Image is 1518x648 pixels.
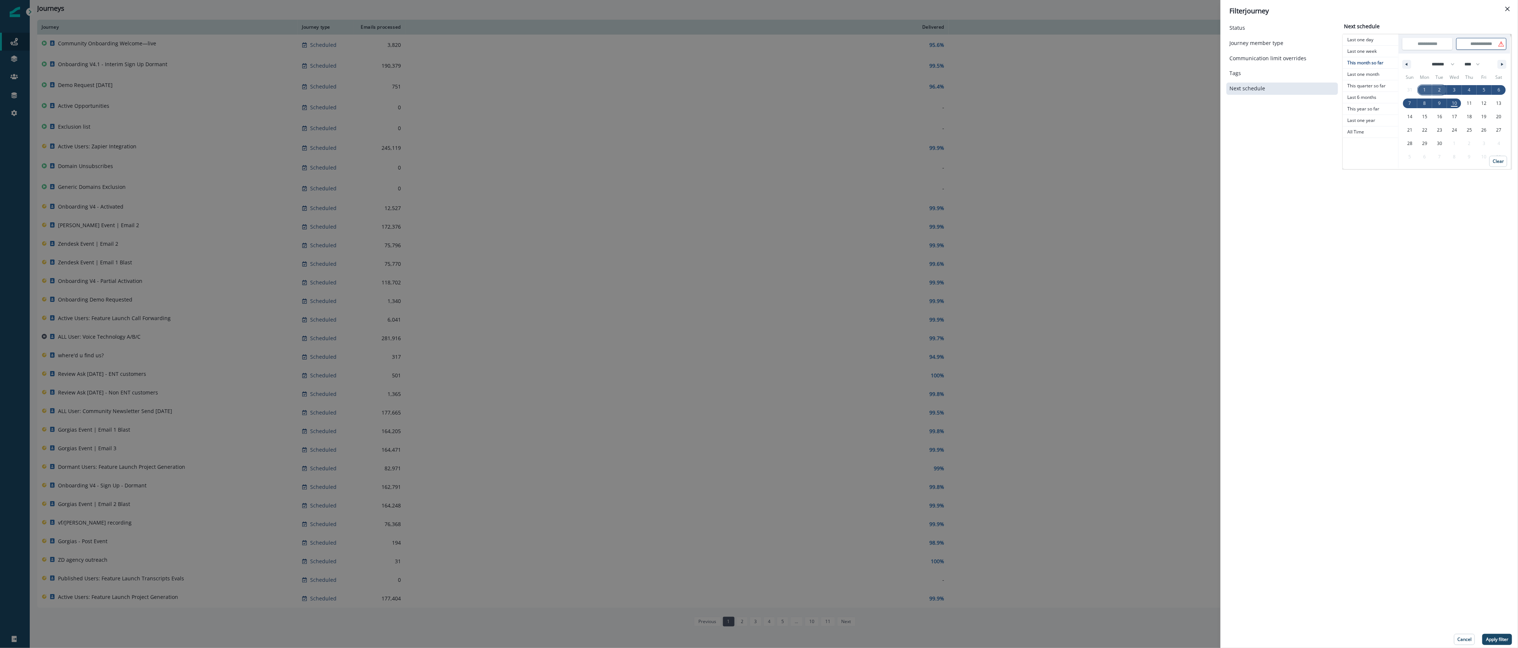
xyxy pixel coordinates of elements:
[1417,123,1432,137] button: 22
[1229,86,1335,92] button: Next schedule
[1343,126,1398,138] button: All Time
[1467,97,1472,110] span: 11
[1343,69,1398,80] button: Last one month
[1496,97,1502,110] span: 13
[1492,71,1506,83] span: Sat
[1447,71,1462,83] span: Wed
[1343,92,1398,103] button: Last 6 months
[1492,97,1506,110] button: 13
[1432,97,1447,110] button: 9
[1423,97,1426,110] span: 8
[1482,110,1487,123] span: 19
[1432,137,1447,150] button: 30
[1229,25,1335,31] button: Status
[1432,83,1447,97] button: 2
[1402,97,1417,110] button: 7
[1492,110,1506,123] button: 20
[1437,123,1442,137] span: 23
[1447,97,1462,110] button: 10
[1437,110,1442,123] span: 16
[1422,137,1427,150] span: 29
[1229,70,1241,77] p: Tags
[1462,110,1477,123] button: 18
[1343,103,1398,115] span: This year so far
[1343,34,1398,45] span: Last one day
[1229,55,1335,62] button: Communication limit overrides
[1402,71,1417,83] span: Sun
[1402,110,1417,123] button: 14
[1492,123,1506,137] button: 27
[1496,123,1502,137] span: 27
[1402,137,1417,150] button: 28
[1422,123,1427,137] span: 22
[1229,86,1265,92] p: Next schedule
[1432,110,1447,123] button: 16
[1343,80,1398,92] button: This quarter so far
[1489,156,1507,167] button: Clear
[1342,23,1380,30] h2: Next schedule
[1452,123,1457,137] span: 24
[1447,123,1462,137] button: 24
[1467,110,1472,123] span: 18
[1407,110,1412,123] span: 14
[1462,123,1477,137] button: 25
[1447,110,1462,123] button: 17
[1432,123,1447,137] button: 23
[1462,71,1477,83] span: Thu
[1482,634,1512,645] button: Apply filter
[1343,57,1398,69] button: This month so far
[1229,25,1245,31] p: Status
[1407,137,1412,150] span: 28
[1482,97,1487,110] span: 12
[1454,634,1475,645] button: Cancel
[1483,83,1485,97] span: 5
[1462,83,1477,97] button: 4
[1407,123,1412,137] span: 21
[1417,137,1432,150] button: 29
[1457,637,1472,642] p: Cancel
[1438,97,1441,110] span: 9
[1462,97,1477,110] button: 11
[1229,70,1335,77] button: Tags
[1447,83,1462,97] button: 3
[1417,71,1432,83] span: Mon
[1452,110,1457,123] span: 17
[1477,71,1492,83] span: Fri
[1452,97,1457,110] span: 10
[1423,83,1426,97] span: 1
[1477,97,1492,110] button: 12
[1417,83,1432,97] button: 1
[1477,83,1492,97] button: 5
[1229,6,1269,16] p: Filter journey
[1417,110,1432,123] button: 15
[1408,97,1411,110] span: 7
[1343,115,1398,126] button: Last one year
[1438,83,1441,97] span: 2
[1482,123,1487,137] span: 26
[1498,38,1504,50] span: ⚠
[1432,71,1447,83] span: Tue
[1417,97,1432,110] button: 8
[1229,55,1306,62] p: Communication limit overrides
[1468,83,1470,97] span: 4
[1343,46,1398,57] button: Last one week
[1467,123,1472,137] span: 25
[1492,83,1506,97] button: 6
[1486,637,1508,642] p: Apply filter
[1343,34,1398,46] button: Last one day
[1453,83,1456,97] span: 3
[1502,3,1514,15] button: Close
[1498,83,1500,97] span: 6
[1493,159,1504,164] p: Clear
[1343,57,1398,68] span: This month so far
[1496,110,1502,123] span: 20
[1437,137,1442,150] span: 30
[1422,110,1427,123] span: 15
[1229,40,1283,46] p: Journey member type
